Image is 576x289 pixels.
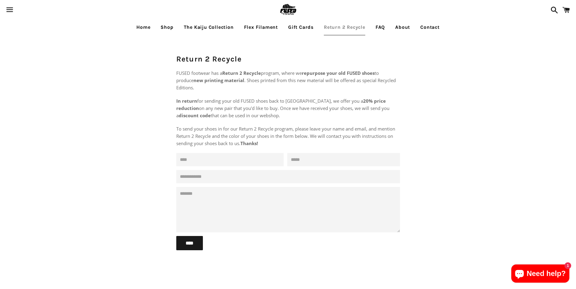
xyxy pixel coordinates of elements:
[179,20,238,35] a: The Kaiju Collection
[176,98,389,118] span: for sending your old FUSED shoes back to [GEOGRAPHIC_DATA], we offer you a on any new pair that y...
[179,112,211,118] strong: discount code
[176,126,395,146] span: To send your shoes in for our Return 2 Recycle program, please leave your name and email, and men...
[194,77,244,83] strong: new printing material
[239,20,282,35] a: Flex Filament
[302,70,375,76] strong: repurpose your old FUSED shoes
[156,20,178,35] a: Shop
[284,20,318,35] a: Gift Cards
[176,70,396,91] span: FUSED footwear has a program, where we to produce . Shoes printed from this new material will be ...
[222,70,261,76] strong: Return 2 Recycle
[176,98,386,111] strong: 20% price reduction
[132,20,155,35] a: Home
[371,20,389,35] a: FAQ
[319,20,370,35] a: Return 2 Recycle
[416,20,444,35] a: Contact
[391,20,415,35] a: About
[176,98,197,104] strong: In return
[240,140,258,146] strong: Thanks!
[509,264,571,284] inbox-online-store-chat: Shopify online store chat
[176,54,400,64] h1: Return 2 Recycle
